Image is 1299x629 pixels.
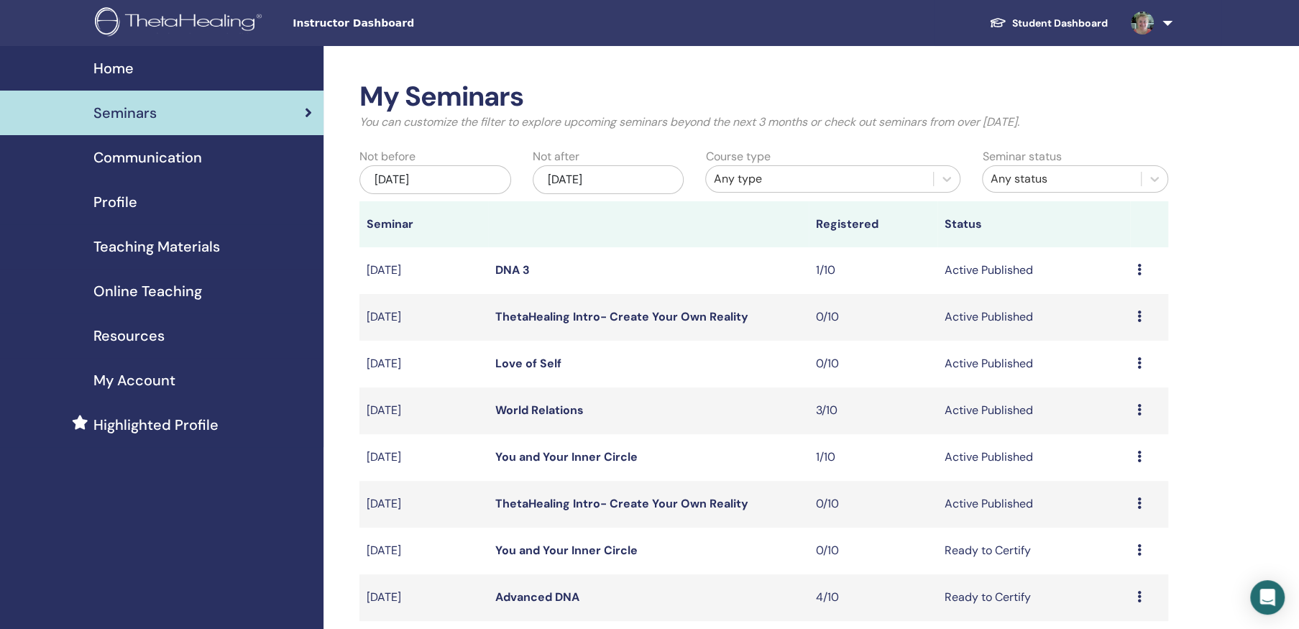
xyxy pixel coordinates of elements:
td: Active Published [937,434,1130,481]
span: Profile [93,191,137,213]
td: Active Published [937,294,1130,341]
span: Home [93,58,134,79]
td: [DATE] [359,387,488,434]
a: ThetaHealing Intro- Create Your Own Reality [495,496,748,511]
h2: My Seminars [359,81,1168,114]
a: Advanced DNA [495,589,579,605]
td: [DATE] [359,434,488,481]
td: [DATE] [359,528,488,574]
div: [DATE] [359,165,511,194]
a: DNA 3 [495,262,530,277]
span: Teaching Materials [93,236,220,257]
span: Online Teaching [93,280,202,302]
td: 0/10 [809,294,937,341]
td: Active Published [937,387,1130,434]
td: 0/10 [809,341,937,387]
td: 1/10 [809,247,937,294]
span: Instructor Dashboard [293,16,508,31]
span: My Account [93,369,175,391]
a: You and Your Inner Circle [495,543,638,558]
a: World Relations [495,403,584,418]
label: Not after [533,148,579,165]
p: You can customize the filter to explore upcoming seminars beyond the next 3 months or check out s... [359,114,1168,131]
div: Any type [713,170,926,188]
td: 4/10 [809,574,937,621]
td: 0/10 [809,481,937,528]
div: [DATE] [533,165,684,194]
div: Open Intercom Messenger [1250,580,1285,615]
td: Active Published [937,481,1130,528]
label: Seminar status [982,148,1061,165]
th: Registered [809,201,937,247]
td: 3/10 [809,387,937,434]
img: graduation-cap-white.svg [989,17,1006,29]
td: [DATE] [359,294,488,341]
td: [DATE] [359,247,488,294]
a: Love of Self [495,356,561,371]
td: Active Published [937,247,1130,294]
td: Active Published [937,341,1130,387]
td: Ready to Certify [937,574,1130,621]
span: Communication [93,147,202,168]
th: Seminar [359,201,488,247]
a: ThetaHealing Intro- Create Your Own Reality [495,309,748,324]
img: default.png [1131,12,1154,35]
label: Course type [705,148,770,165]
a: Student Dashboard [978,10,1119,37]
td: 1/10 [809,434,937,481]
td: 0/10 [809,528,937,574]
td: [DATE] [359,341,488,387]
th: Status [937,201,1130,247]
label: Not before [359,148,416,165]
div: Any status [990,170,1134,188]
span: Resources [93,325,165,346]
span: Seminars [93,102,157,124]
a: You and Your Inner Circle [495,449,638,464]
img: logo.png [95,7,267,40]
td: [DATE] [359,481,488,528]
span: Highlighted Profile [93,414,219,436]
td: [DATE] [359,574,488,621]
td: Ready to Certify [937,528,1130,574]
